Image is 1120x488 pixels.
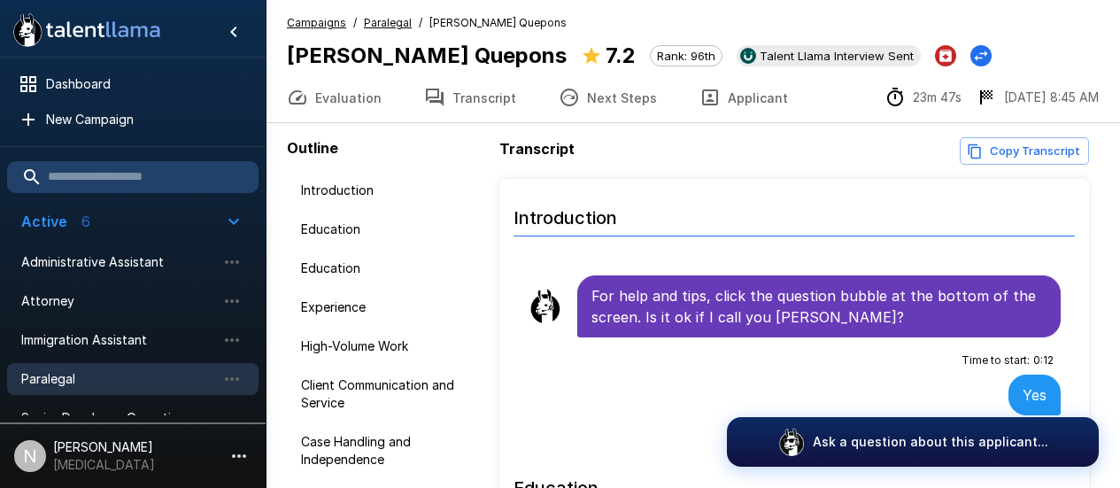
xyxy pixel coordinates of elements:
b: Outline [287,139,338,157]
span: Rank: 96th [651,49,722,63]
span: 0 : 12 [1033,352,1054,369]
span: Education [301,259,478,277]
p: Yes [1023,384,1047,406]
button: Transcript [403,73,537,122]
div: Introduction [287,174,492,206]
div: Education [287,213,492,245]
span: Education [301,221,478,238]
button: Change Stage [970,45,992,66]
p: [DATE] 8:45 AM [1004,89,1099,106]
span: / [353,14,357,32]
button: Ask a question about this applicant... [727,417,1099,467]
div: View profile in UKG [737,45,921,66]
span: Introduction [301,182,478,199]
span: Talent Llama Interview Sent [753,49,921,63]
span: High-Volume Work [301,337,478,355]
button: Evaluation [266,73,403,122]
div: Experience [287,291,492,323]
div: The date and time when the interview was completed [976,87,1099,108]
span: Experience [301,298,478,316]
p: 23m 47s [913,89,962,106]
h6: Introduction [514,190,1075,236]
span: Case Handling and Independence [301,433,478,469]
span: Time to start : [962,352,1030,369]
img: logo_glasses@2x.png [777,428,806,456]
button: Archive Applicant [935,45,956,66]
img: ukg_logo.jpeg [740,48,756,64]
b: [PERSON_NAME] Quepons [287,43,567,68]
span: / [419,14,422,32]
span: Client Communication and Service [301,376,478,412]
u: Paralegal [364,16,412,29]
b: Transcript [499,140,575,158]
u: Campaigns [287,16,346,29]
span: [PERSON_NAME] Quepons [429,14,567,32]
div: Education [287,252,492,284]
div: High-Volume Work [287,330,492,362]
img: llama_clean.png [528,289,563,324]
button: Applicant [678,73,809,122]
button: Copy transcript [960,137,1089,165]
div: Client Communication and Service [287,369,492,419]
button: Next Steps [537,73,678,122]
p: For help and tips, click the question bubble at the bottom of the screen. Is it ok if I call you ... [591,285,1047,328]
div: The time between starting and completing the interview [884,87,962,108]
div: Case Handling and Independence [287,426,492,476]
p: Ask a question about this applicant... [813,433,1048,451]
b: 7.2 [606,43,636,68]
